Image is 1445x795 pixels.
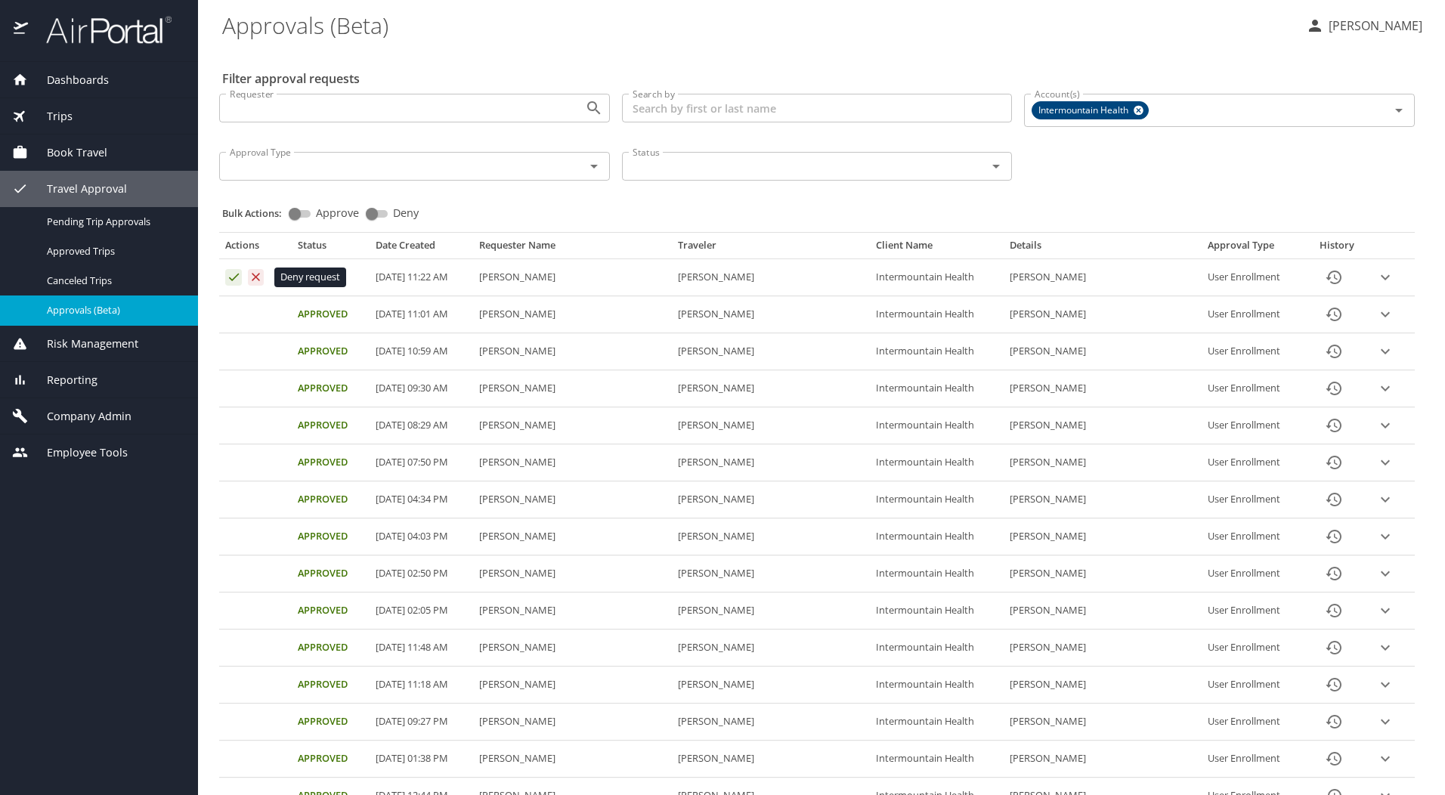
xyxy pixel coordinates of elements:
[672,259,870,296] td: [PERSON_NAME]
[370,555,474,592] td: [DATE] 02:50 PM
[1316,630,1352,666] button: History
[1202,630,1306,667] td: User Enrollment
[1316,704,1352,740] button: History
[47,244,180,258] span: Approved Trips
[870,333,1003,370] td: Intermountain Health
[672,444,870,481] td: [PERSON_NAME]
[292,444,370,481] td: Approved
[1004,407,1202,444] td: [PERSON_NAME]
[47,215,180,229] span: Pending Trip Approvals
[583,97,605,119] button: Open
[672,704,870,741] td: [PERSON_NAME]
[1202,704,1306,741] td: User Enrollment
[870,741,1003,778] td: Intermountain Health
[473,407,671,444] td: [PERSON_NAME]
[370,296,474,333] td: [DATE] 11:01 AM
[672,592,870,630] td: [PERSON_NAME]
[370,239,474,258] th: Date Created
[1202,481,1306,518] td: User Enrollment
[1004,741,1202,778] td: [PERSON_NAME]
[1032,101,1149,119] div: Intermountain Health
[1316,592,1352,629] button: History
[1374,414,1397,437] button: expand row
[292,259,370,296] td: Pending
[370,592,474,630] td: [DATE] 02:05 PM
[370,481,474,518] td: [DATE] 04:34 PM
[370,444,474,481] td: [DATE] 07:50 PM
[1032,103,1137,119] span: Intermountain Health
[292,481,370,518] td: Approved
[1004,239,1202,258] th: Details
[316,208,359,218] span: Approve
[1004,333,1202,370] td: [PERSON_NAME]
[1316,259,1352,295] button: History
[672,370,870,407] td: [PERSON_NAME]
[14,15,29,45] img: icon-airportal.png
[28,372,97,388] span: Reporting
[47,274,180,288] span: Canceled Trips
[870,630,1003,667] td: Intermountain Health
[672,741,870,778] td: [PERSON_NAME]
[1374,488,1397,511] button: expand row
[473,592,671,630] td: [PERSON_NAME]
[1004,704,1202,741] td: [PERSON_NAME]
[1374,266,1397,289] button: expand row
[672,481,870,518] td: [PERSON_NAME]
[292,704,370,741] td: Approved
[292,667,370,704] td: Approved
[28,72,109,88] span: Dashboards
[1324,17,1422,35] p: [PERSON_NAME]
[672,407,870,444] td: [PERSON_NAME]
[1202,741,1306,778] td: User Enrollment
[1202,259,1306,296] td: User Enrollment
[370,667,474,704] td: [DATE] 11:18 AM
[370,333,474,370] td: [DATE] 10:59 AM
[370,741,474,778] td: [DATE] 01:38 PM
[672,667,870,704] td: [PERSON_NAME]
[1316,444,1352,481] button: History
[1004,370,1202,407] td: [PERSON_NAME]
[672,555,870,592] td: [PERSON_NAME]
[1202,592,1306,630] td: User Enrollment
[219,239,292,258] th: Actions
[870,296,1003,333] td: Intermountain Health
[1316,518,1352,555] button: History
[473,296,671,333] td: [PERSON_NAME]
[222,206,294,220] p: Bulk Actions:
[292,370,370,407] td: Approved
[870,481,1003,518] td: Intermountain Health
[672,518,870,555] td: [PERSON_NAME]
[1202,407,1306,444] td: User Enrollment
[473,444,671,481] td: [PERSON_NAME]
[473,481,671,518] td: [PERSON_NAME]
[47,303,180,317] span: Approvals (Beta)
[28,336,138,352] span: Risk Management
[1004,444,1202,481] td: [PERSON_NAME]
[1374,636,1397,659] button: expand row
[1004,259,1202,296] td: [PERSON_NAME]
[672,333,870,370] td: [PERSON_NAME]
[1374,710,1397,733] button: expand row
[292,518,370,555] td: Approved
[1374,303,1397,326] button: expand row
[222,67,360,91] h2: Filter approval requests
[292,407,370,444] td: Approved
[292,592,370,630] td: Approved
[1316,370,1352,407] button: History
[870,259,1003,296] td: Intermountain Health
[1316,555,1352,592] button: History
[370,704,474,741] td: [DATE] 09:27 PM
[473,741,671,778] td: [PERSON_NAME]
[1374,340,1397,363] button: expand row
[1004,555,1202,592] td: [PERSON_NAME]
[870,239,1003,258] th: Client Name
[1202,667,1306,704] td: User Enrollment
[473,518,671,555] td: [PERSON_NAME]
[1374,525,1397,548] button: expand row
[370,630,474,667] td: [DATE] 11:48 AM
[473,239,671,258] th: Requester Name
[370,370,474,407] td: [DATE] 09:30 AM
[292,741,370,778] td: Approved
[1374,673,1397,696] button: expand row
[870,518,1003,555] td: Intermountain Health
